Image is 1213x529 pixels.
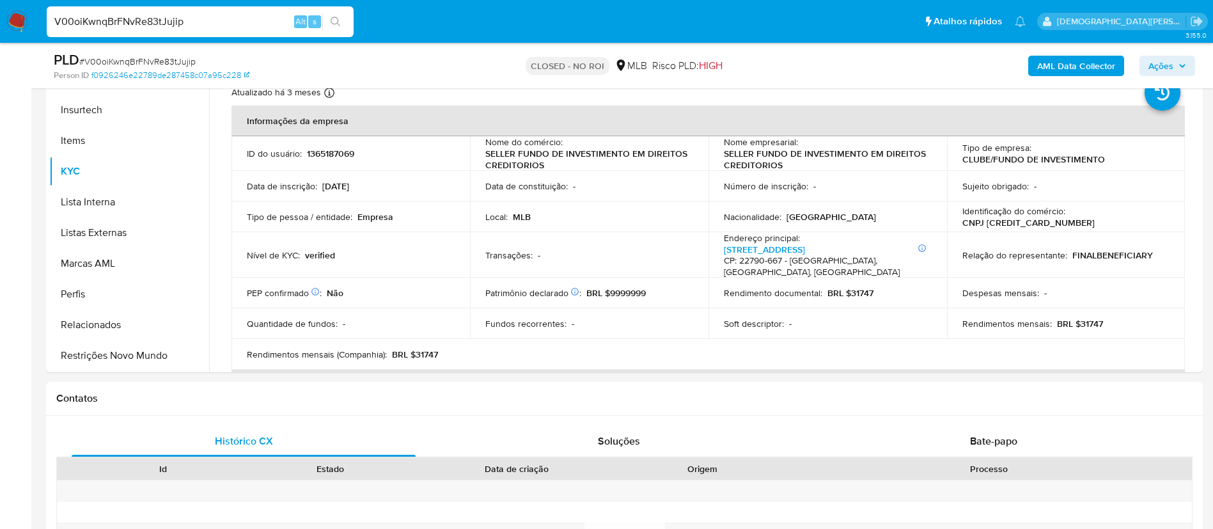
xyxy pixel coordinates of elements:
div: Id [88,462,238,475]
p: BRL $31747 [1057,318,1103,329]
button: Restrições Novo Mundo [49,340,209,371]
p: FINALBENEFICIARY [1072,249,1153,261]
p: Nível de KYC : [247,249,300,261]
span: Histórico CX [215,434,273,448]
p: Não [327,287,343,299]
p: Sujeito obrigado : [962,180,1029,192]
span: Alt [295,15,306,28]
p: [GEOGRAPHIC_DATA] [786,211,876,223]
button: KYC [49,156,209,187]
p: Empresa [357,211,393,223]
button: Insurtech [49,95,209,125]
p: CNPJ [CREDIT_CARD_NUMBER] [962,217,1095,228]
b: PLD [54,49,79,70]
p: Rendimentos mensais : [962,318,1052,329]
h1: Contatos [56,392,1193,405]
div: Data de criação [423,462,610,475]
p: Número de inscrição : [724,180,808,192]
p: Identificação do comércio : [962,205,1065,217]
p: - [1034,180,1037,192]
p: Rendimento documental : [724,287,822,299]
input: Pesquise usuários ou casos... [47,13,354,30]
p: BRL $31747 [392,349,438,360]
button: Items [49,125,209,156]
span: # V00oiKwnqBrFNvRe83tJujip [79,55,196,68]
button: Relacionados [49,310,209,340]
p: Local : [485,211,508,223]
p: - [789,318,792,329]
p: - [538,249,540,261]
p: - [572,318,574,329]
p: Endereço principal : [724,232,800,244]
p: 1365187069 [307,148,354,159]
div: Processo [795,462,1183,475]
p: - [813,180,816,192]
p: BRL $9999999 [586,287,646,299]
p: MLB [513,211,531,223]
span: Ações [1148,56,1173,76]
p: Quantidade de fundos : [247,318,338,329]
p: Nacionalidade : [724,211,781,223]
p: ID do usuário : [247,148,302,159]
p: Despesas mensais : [962,287,1039,299]
span: Bate-papo [970,434,1017,448]
p: CLOSED - NO ROI [526,57,609,75]
p: Data de constituição : [485,180,568,192]
button: Perfis [49,279,209,310]
h4: CP: 22790-667 - [GEOGRAPHIC_DATA], [GEOGRAPHIC_DATA], [GEOGRAPHIC_DATA] [724,255,927,278]
a: [STREET_ADDRESS] [724,243,805,256]
span: Atalhos rápidos [934,15,1002,28]
p: BRL $31747 [827,287,873,299]
button: Listas Externas [49,217,209,248]
span: 3.155.0 [1186,30,1207,40]
div: Origem [628,462,778,475]
span: Soluções [598,434,640,448]
p: Tipo de empresa : [962,142,1031,154]
button: Lista Interna [49,187,209,217]
p: Data de inscrição : [247,180,317,192]
a: Sair [1190,15,1203,28]
button: Marcas AML [49,248,209,279]
th: Informações da empresa [231,106,1185,136]
p: SELLER FUNDO DE INVESTIMENTO EM DIREITOS CREDITORIOS [724,148,927,171]
th: Detalhes de contato [231,370,1185,400]
button: AML Data Collector [1028,56,1124,76]
p: verified [305,249,335,261]
a: Notificações [1015,16,1026,27]
p: Nome empresarial : [724,136,798,148]
b: AML Data Collector [1037,56,1115,76]
p: [DATE] [322,180,349,192]
div: MLB [614,59,647,73]
span: Risco PLD: [652,59,723,73]
p: PEP confirmado : [247,287,322,299]
span: HIGH [699,58,723,73]
p: - [573,180,575,192]
div: Estado [256,462,405,475]
p: Soft descriptor : [724,318,784,329]
p: Patrimônio declarado : [485,287,581,299]
button: Ações [1139,56,1195,76]
p: Tipo de pessoa / entidade : [247,211,352,223]
p: Atualizado há 3 meses [231,86,321,99]
p: SELLER FUNDO DE INVESTIMENTO EM DIREITOS CREDITORIOS [485,148,688,171]
p: CLUBE/FUNDO DE INVESTIMENTO [962,154,1105,165]
p: Transações : [485,249,533,261]
a: f0926246e22789de287458c07a95c228 [91,70,249,81]
p: Rendimentos mensais (Companhia) : [247,349,387,360]
p: Nome do comércio : [485,136,563,148]
p: Relação do representante : [962,249,1067,261]
p: - [343,318,345,329]
p: thais.asantos@mercadolivre.com [1057,15,1186,28]
p: - [1044,287,1047,299]
span: s [313,15,317,28]
p: Fundos recorrentes : [485,318,567,329]
b: Person ID [54,70,89,81]
button: search-icon [322,13,348,31]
